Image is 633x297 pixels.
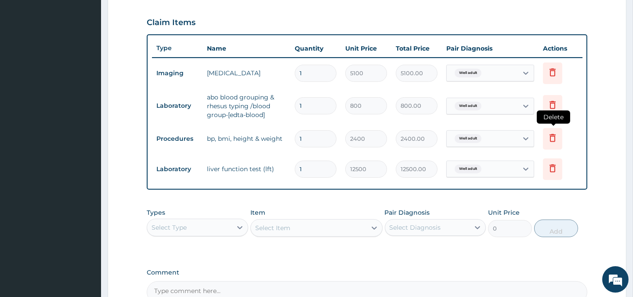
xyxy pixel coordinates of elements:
[51,91,121,180] span: We're online!
[46,49,148,61] div: Chat with us now
[16,44,36,66] img: d_794563401_company_1708531726252_794563401
[152,161,203,177] td: Laboratory
[147,18,195,28] h3: Claim Items
[152,65,203,81] td: Imaging
[290,40,341,57] th: Quantity
[203,160,290,178] td: liver function test (lft)
[203,130,290,147] td: bp, bmi, height & weight
[203,88,290,124] td: abo blood grouping & rhesus typing /blood group-[edta-blood]
[250,208,265,217] label: Item
[455,134,481,143] span: Well adult
[147,269,587,276] label: Comment
[390,223,441,232] div: Select Diagnosis
[144,4,165,26] div: Minimize live chat window
[455,165,481,173] span: Well adult
[488,208,520,217] label: Unit Price
[152,131,203,147] td: Procedures
[455,102,481,110] span: Well adult
[537,110,570,124] span: Delete
[4,201,167,232] textarea: Type your message and hit 'Enter'
[152,40,203,56] th: Type
[203,64,290,82] td: [MEDICAL_DATA]
[152,98,203,114] td: Laboratory
[534,220,578,237] button: Add
[152,223,187,232] div: Select Type
[391,40,442,57] th: Total Price
[539,40,582,57] th: Actions
[442,40,539,57] th: Pair Diagnosis
[341,40,391,57] th: Unit Price
[203,40,290,57] th: Name
[147,209,165,216] label: Types
[385,208,430,217] label: Pair Diagnosis
[455,69,481,77] span: Well adult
